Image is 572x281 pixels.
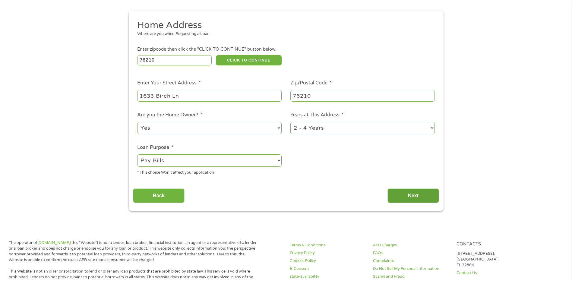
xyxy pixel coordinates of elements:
[137,90,282,101] input: 1 Main Street
[37,240,70,245] a: [DOMAIN_NAME]
[387,188,439,203] input: Next
[290,80,332,86] label: Zip/Postal Code
[137,31,430,37] div: Where are you when Requesting a Loan.
[290,266,366,272] a: E-Consent
[133,188,185,203] input: Back
[216,55,282,65] button: CLICK TO CONTINUE
[9,240,259,263] p: The operator of (this “Website”) is not a lender, loan broker, financial institution, an agent or...
[137,46,435,53] div: Enter zipcode then click the "CLICK TO CONTINUE" button below.
[373,242,449,248] a: APR Charges
[290,242,366,248] a: Terms & Conditions
[290,258,366,264] a: Cookies Policy
[290,274,366,279] a: state-availability
[137,112,202,118] label: Are you the Home Owner?
[137,144,173,151] label: Loan Purpose
[137,55,212,65] input: Enter Zipcode (e.g 01510)
[290,112,344,118] label: Years at This Address
[137,19,430,31] h2: Home Address
[457,242,532,247] h4: Contacts
[373,266,449,272] a: Do Not Sell My Personal Information
[457,251,532,268] p: [STREET_ADDRESS], [GEOGRAPHIC_DATA], FL 32804.
[137,168,282,176] div: * This choice Won’t affect your application
[373,274,449,279] a: Scams and Fraud
[290,250,366,256] a: Privacy Policy
[373,258,449,264] a: Complaints
[457,270,532,276] a: Contact Us
[373,250,449,256] a: FAQs
[137,80,201,86] label: Enter Your Street Address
